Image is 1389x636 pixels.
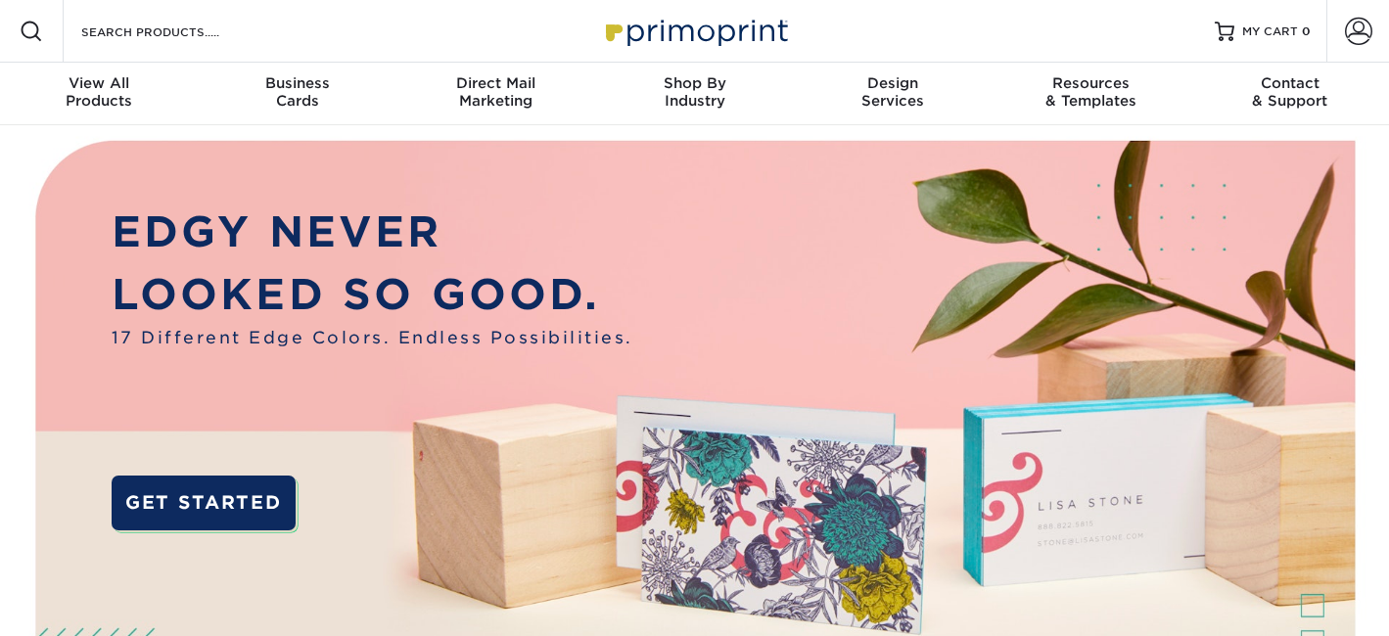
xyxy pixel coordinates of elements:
a: Contact& Support [1190,63,1389,125]
span: Contact [1190,74,1389,92]
a: GET STARTED [112,476,297,530]
a: Shop ByIndustry [595,63,794,125]
span: Business [199,74,397,92]
p: LOOKED SO GOOD. [112,263,633,326]
a: Direct MailMarketing [396,63,595,125]
span: Resources [993,74,1191,92]
div: & Support [1190,74,1389,110]
span: Design [794,74,993,92]
div: Services [794,74,993,110]
span: 17 Different Edge Colors. Endless Possibilities. [112,326,633,351]
a: BusinessCards [199,63,397,125]
div: Cards [199,74,397,110]
span: Direct Mail [396,74,595,92]
p: EDGY NEVER [112,201,633,263]
span: 0 [1302,24,1311,38]
div: Industry [595,74,794,110]
div: & Templates [993,74,1191,110]
a: Resources& Templates [993,63,1191,125]
div: Marketing [396,74,595,110]
span: Shop By [595,74,794,92]
img: Primoprint [597,10,793,52]
a: DesignServices [794,63,993,125]
span: MY CART [1242,23,1298,40]
input: SEARCH PRODUCTS..... [79,20,270,43]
